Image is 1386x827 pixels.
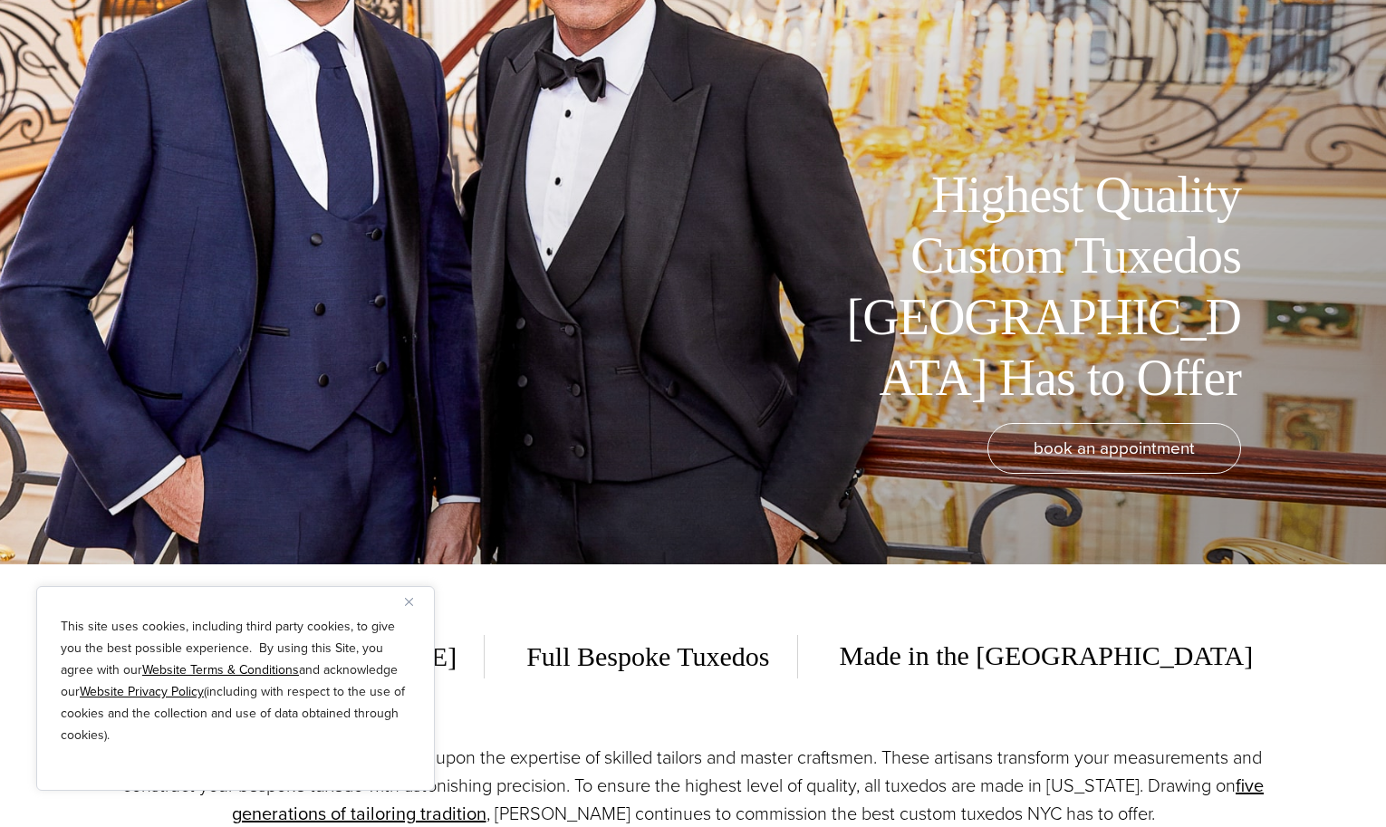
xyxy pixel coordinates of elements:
[833,165,1241,409] h1: Highest Quality Custom Tuxedos [GEOGRAPHIC_DATA] Has to Offer
[499,635,797,678] span: Full Bespoke Tuxedos
[1034,435,1195,461] span: book an appointment
[61,616,410,746] p: This site uses cookies, including third party cookies, to give you the best possible experience. ...
[232,772,1265,827] a: five generations of tailoring tradition
[405,598,413,606] img: Close
[142,660,299,679] a: Website Terms & Conditions
[813,634,1254,678] span: Made in the [GEOGRAPHIC_DATA]
[987,423,1241,474] a: book an appointment
[80,682,204,701] a: Website Privacy Policy
[405,591,427,612] button: Close
[41,13,78,29] span: Help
